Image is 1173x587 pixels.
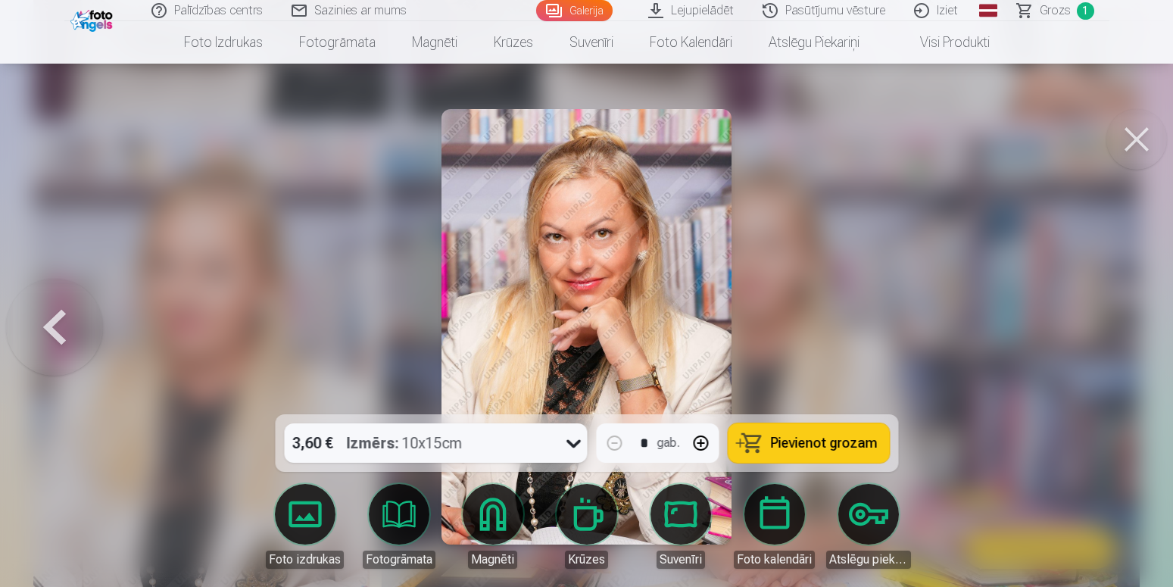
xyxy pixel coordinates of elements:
button: Pievienot grozam [728,423,889,463]
a: Fotogrāmata [281,21,394,64]
a: Suvenīri [638,484,723,569]
a: Visi produkti [878,21,1008,64]
div: Atslēgu piekariņi [826,551,911,569]
a: Foto kalendāri [632,21,750,64]
strong: Izmērs : [346,432,398,454]
a: Atslēgu piekariņi [826,484,911,569]
div: Krūzes [565,551,608,569]
a: Magnēti [451,484,535,569]
img: /fa1 [70,6,117,32]
a: Magnēti [394,21,476,64]
a: Krūzes [476,21,551,64]
a: Foto izdrukas [263,484,348,569]
a: Fotogrāmata [357,484,441,569]
span: Pievienot grozam [770,436,877,450]
a: Foto izdrukas [166,21,281,64]
span: 1 [1077,2,1094,20]
div: 10x15cm [346,423,462,463]
div: Foto izdrukas [266,551,344,569]
a: Atslēgu piekariņi [750,21,878,64]
a: Suvenīri [551,21,632,64]
div: gab. [657,434,679,452]
div: 3,60 € [284,423,340,463]
a: Krūzes [544,484,629,569]
div: Suvenīri [657,551,705,569]
div: Magnēti [468,551,517,569]
div: Fotogrāmata [363,551,435,569]
span: Grozs [1040,2,1071,20]
div: Foto kalendāri [734,551,815,569]
a: Foto kalendāri [732,484,817,569]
